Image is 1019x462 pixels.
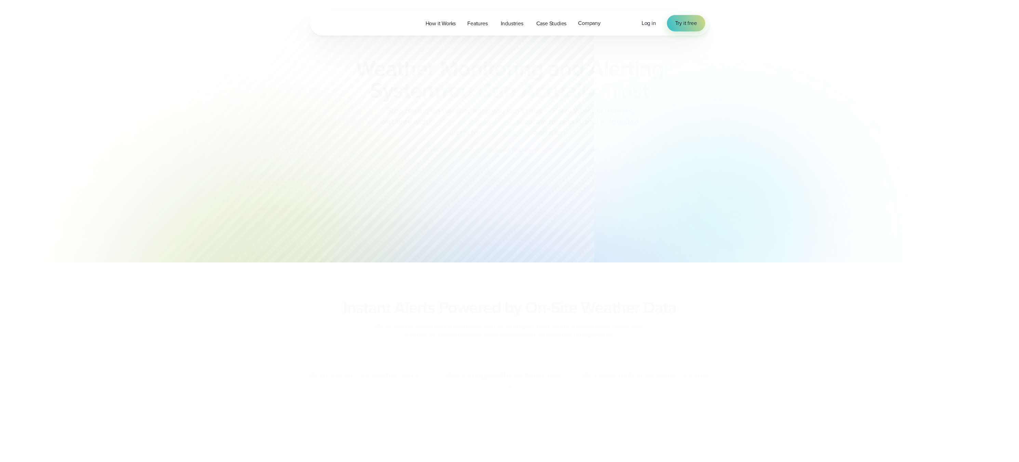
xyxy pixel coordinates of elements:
a: How it Works [420,16,462,30]
span: Case Studies [536,19,567,28]
a: Try it free [667,15,705,31]
a: Case Studies [531,16,573,30]
span: Features [467,19,487,28]
a: Log in [642,19,656,27]
span: How it Works [426,19,456,28]
span: Try it free [675,19,697,27]
span: Industries [501,19,523,28]
span: Company [578,19,601,27]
